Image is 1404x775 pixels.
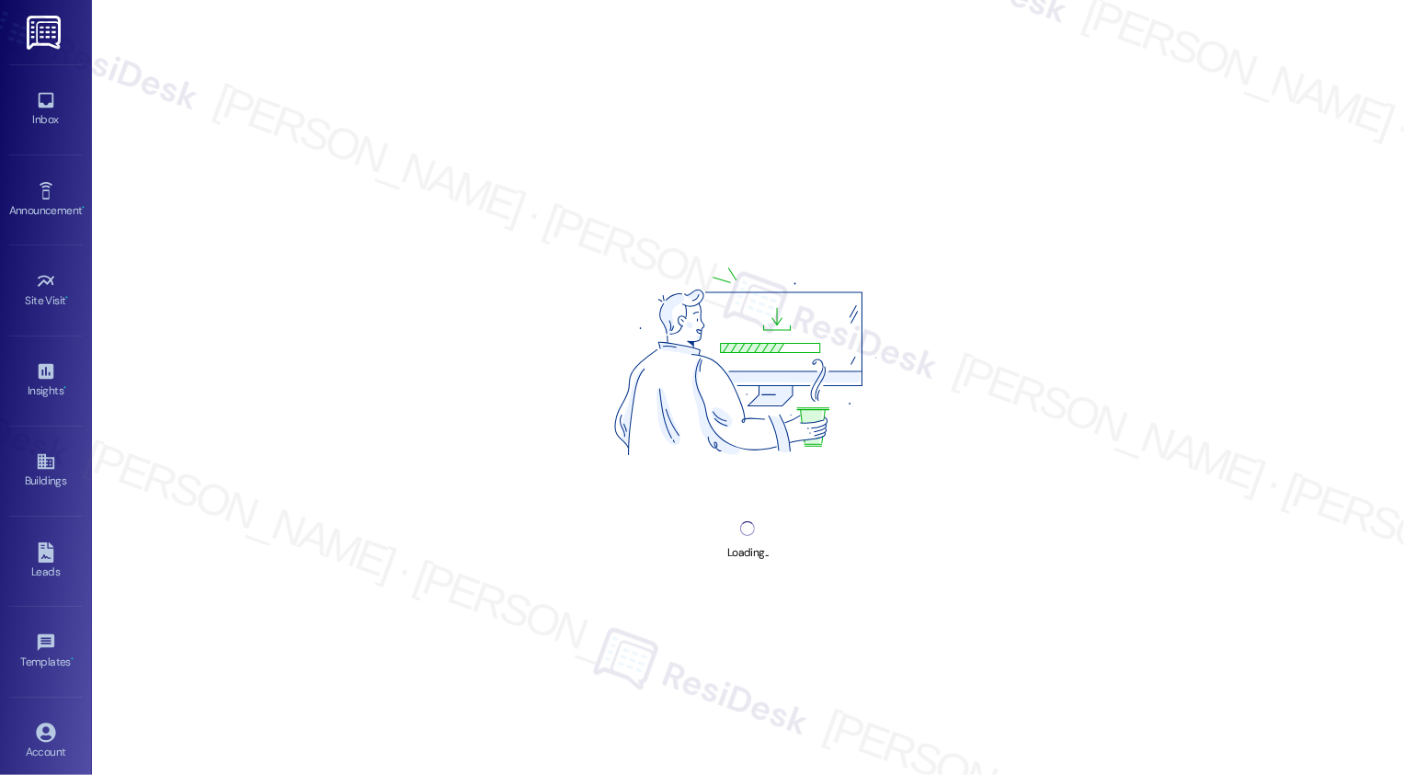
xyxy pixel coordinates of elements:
div: Loading... [727,543,769,563]
a: Leads [9,537,83,587]
a: Templates • [9,627,83,677]
span: • [66,291,69,304]
img: ResiDesk Logo [27,16,64,50]
a: Buildings [9,446,83,496]
span: • [71,653,74,666]
span: • [63,382,66,394]
a: Account [9,717,83,767]
a: Site Visit • [9,266,83,315]
span: • [82,201,85,214]
a: Insights • [9,356,83,405]
a: Inbox [9,85,83,134]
